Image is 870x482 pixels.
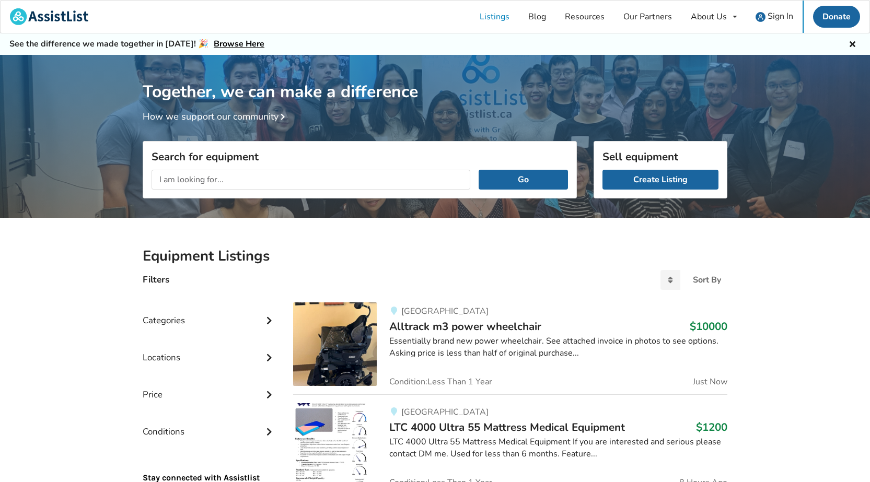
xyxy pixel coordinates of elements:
h3: $1200 [696,420,727,434]
a: Donate [813,6,860,28]
a: mobility-alltrack m3 power wheelchair [GEOGRAPHIC_DATA]Alltrack m3 power wheelchair$10000Essentia... [293,302,727,394]
div: Locations [143,331,276,368]
img: assistlist-logo [10,8,88,25]
span: Sign In [768,10,793,22]
div: Categories [143,294,276,331]
a: Resources [555,1,614,33]
a: Listings [470,1,519,33]
div: Conditions [143,405,276,442]
span: Condition: Less Than 1 Year [389,378,492,386]
input: I am looking for... [152,170,470,190]
a: How we support our community [143,110,289,123]
span: LTC 4000 Ultra 55 Mattress Medical Equipment [389,420,625,434]
h3: $10000 [690,320,727,333]
h3: Sell equipment [602,150,718,163]
h5: See the difference we made together in [DATE]! 🎉 [9,39,264,50]
h2: Equipment Listings [143,247,727,265]
a: Browse Here [214,38,264,50]
a: user icon Sign In [746,1,803,33]
img: user icon [756,12,765,22]
div: About Us [691,13,727,21]
div: Essentially brand new power wheelchair. See attached invoice in photos to see options. Asking pri... [389,335,727,359]
span: [GEOGRAPHIC_DATA] [401,305,489,317]
div: LTC 4000 Ultra 55 Mattress Medical Equipment If you are interested and serious please contact DM ... [389,436,727,460]
h3: Search for equipment [152,150,568,163]
a: Our Partners [614,1,681,33]
a: Blog [519,1,555,33]
h4: Filters [143,274,169,286]
span: Alltrack m3 power wheelchair [389,319,541,334]
h1: Together, we can make a difference [143,55,727,102]
button: Go [479,170,568,190]
span: Just Now [693,378,727,386]
div: Price [143,368,276,405]
div: Sort By [693,276,721,284]
a: Create Listing [602,170,718,190]
img: mobility-alltrack m3 power wheelchair [293,302,377,386]
span: [GEOGRAPHIC_DATA] [401,406,489,418]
